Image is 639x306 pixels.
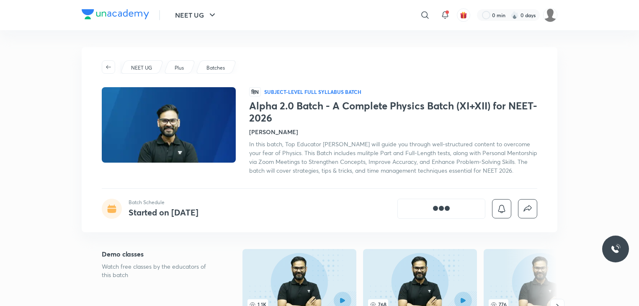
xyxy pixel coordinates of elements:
[131,64,152,72] p: NEET UG
[175,64,184,72] p: Plus
[82,9,149,21] a: Company Logo
[249,100,537,124] h1: Alpha 2.0 Batch - A Complete Physics Batch (XI+XII) for NEET-2026
[205,64,227,72] a: Batches
[543,8,557,22] img: Jay Mata Ji
[397,199,485,219] button: [object Object]
[170,7,222,23] button: NEET UG
[130,64,154,72] a: NEET UG
[102,262,216,279] p: Watch free classes by the educators of this batch
[173,64,186,72] a: Plus
[264,88,361,95] p: Subject-level full syllabus Batch
[249,87,261,96] span: हिN
[457,8,470,22] button: avatar
[129,199,198,206] p: Batch Schedule
[206,64,225,72] p: Batches
[460,11,467,19] img: avatar
[129,207,198,218] h4: Started on [DATE]
[82,9,149,19] img: Company Logo
[102,249,216,259] h5: Demo classes
[249,127,298,136] h4: [PERSON_NAME]
[510,11,519,19] img: streak
[611,244,621,254] img: ttu
[249,140,537,174] span: In this batch, Top Educator [PERSON_NAME] will guide you through well-structured content to overc...
[100,86,237,163] img: Thumbnail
